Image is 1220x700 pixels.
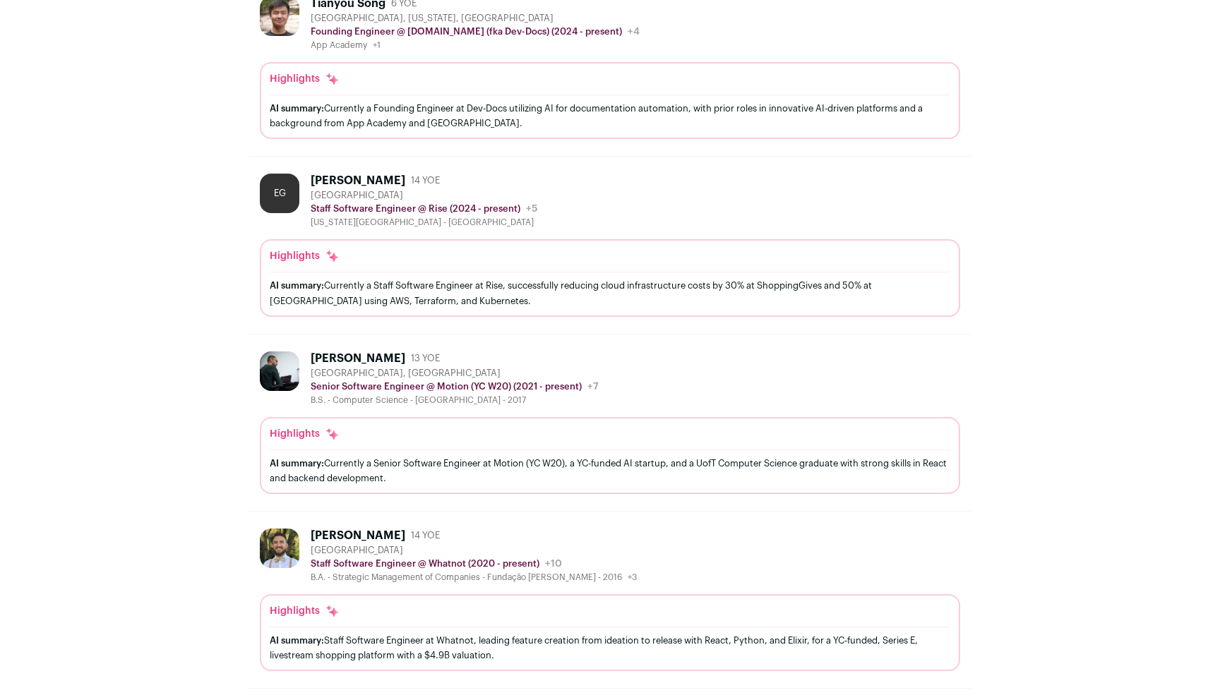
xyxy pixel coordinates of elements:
div: [PERSON_NAME] [311,529,405,543]
p: Staff Software Engineer @ Rise (2024 - present) [311,203,520,215]
div: Staff Software Engineer at Whatnot, leading feature creation from ideation to release with React,... [270,633,950,663]
span: AI summary: [270,281,324,290]
span: AI summary: [270,104,324,113]
a: [PERSON_NAME] 14 YOE [GEOGRAPHIC_DATA] Staff Software Engineer @ Whatnot (2020 - present) +10 B.A... [260,529,960,671]
div: Highlights [270,72,340,86]
div: [GEOGRAPHIC_DATA] [311,190,537,201]
span: +4 [628,27,640,37]
p: Senior Software Engineer @ Motion (YC W20) (2021 - present) [311,381,582,392]
a: [PERSON_NAME] 13 YOE [GEOGRAPHIC_DATA], [GEOGRAPHIC_DATA] Senior Software Engineer @ Motion (YC W... [260,351,960,494]
span: +3 [628,573,637,581]
div: [PERSON_NAME] [311,174,405,188]
div: Currently a Staff Software Engineer at Rise, successfully reducing cloud infrastructure costs by ... [270,278,950,308]
div: Highlights [270,427,340,441]
span: +5 [526,204,537,214]
div: Highlights [270,604,340,618]
div: [GEOGRAPHIC_DATA] [311,545,637,556]
div: [US_STATE][GEOGRAPHIC_DATA] - [GEOGRAPHIC_DATA] [311,217,537,228]
span: +10 [545,559,562,569]
p: Founding Engineer @ [DOMAIN_NAME] (fka Dev-Docs) (2024 - present) [311,26,622,37]
span: 14 YOE [411,530,440,541]
div: Highlights [270,249,340,263]
a: EG [PERSON_NAME] 14 YOE [GEOGRAPHIC_DATA] Staff Software Engineer @ Rise (2024 - present) +5 [US_... [260,174,960,316]
div: EG [260,174,299,213]
span: 14 YOE [411,175,440,186]
div: [GEOGRAPHIC_DATA], [US_STATE], [GEOGRAPHIC_DATA] [311,13,640,24]
span: 13 YOE [411,353,440,364]
div: B.A. - Strategic Management of Companies - Fundação [PERSON_NAME] - 2016 [311,572,637,583]
div: [GEOGRAPHIC_DATA], [GEOGRAPHIC_DATA] [311,368,599,379]
div: Currently a Senior Software Engineer at Motion (YC W20), a YC-funded AI startup, and a UofT Compu... [270,456,950,485]
p: Staff Software Engineer @ Whatnot (2020 - present) [311,558,539,569]
div: Currently a Founding Engineer at Dev-Docs utilizing AI for documentation automation, with prior r... [270,101,950,131]
span: AI summary: [270,636,324,645]
span: +1 [373,41,381,49]
div: [PERSON_NAME] [311,351,405,366]
div: App Academy [311,40,640,51]
img: d7b344d0aefd2233c4ff1bd10e2334244b61b722e6b91b784fdb18e97fdebf10.jpg [260,351,299,391]
div: B.S. - Computer Science - [GEOGRAPHIC_DATA] - 2017 [311,394,599,406]
span: AI summary: [270,459,324,468]
span: +7 [587,382,599,392]
img: 777aec63e843bbf291a401cea8478f549cec14af6c47b274d0ff5616830615f3 [260,529,299,568]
